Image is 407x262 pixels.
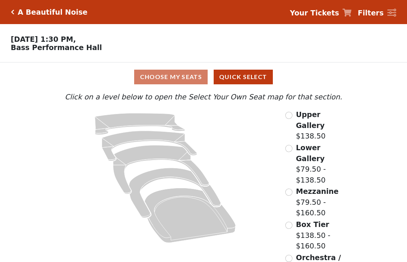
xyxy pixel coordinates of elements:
span: Upper Gallery [296,110,324,129]
label: $138.50 - $160.50 [296,219,351,251]
path: Lower Gallery - Seats Available: 22 [102,131,197,161]
a: Click here to go back to filters [11,9,14,15]
label: $138.50 [296,109,351,142]
a: Filters [358,8,396,18]
span: Mezzanine [296,187,338,195]
label: $79.50 - $160.50 [296,186,351,218]
label: $79.50 - $138.50 [296,142,351,185]
path: Upper Gallery - Seats Available: 240 [95,113,185,135]
button: Quick Select [214,70,273,84]
p: Click on a level below to open the Select Your Own Seat map for that section. [56,91,351,102]
span: Lower Gallery [296,143,324,163]
span: Box Tier [296,220,329,228]
path: Orchestra / Parterre Circle - Seats Available: 20 [145,188,236,243]
h5: A Beautiful Noise [18,8,87,17]
strong: Your Tickets [290,9,339,17]
strong: Filters [358,9,384,17]
a: Your Tickets [290,8,352,18]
